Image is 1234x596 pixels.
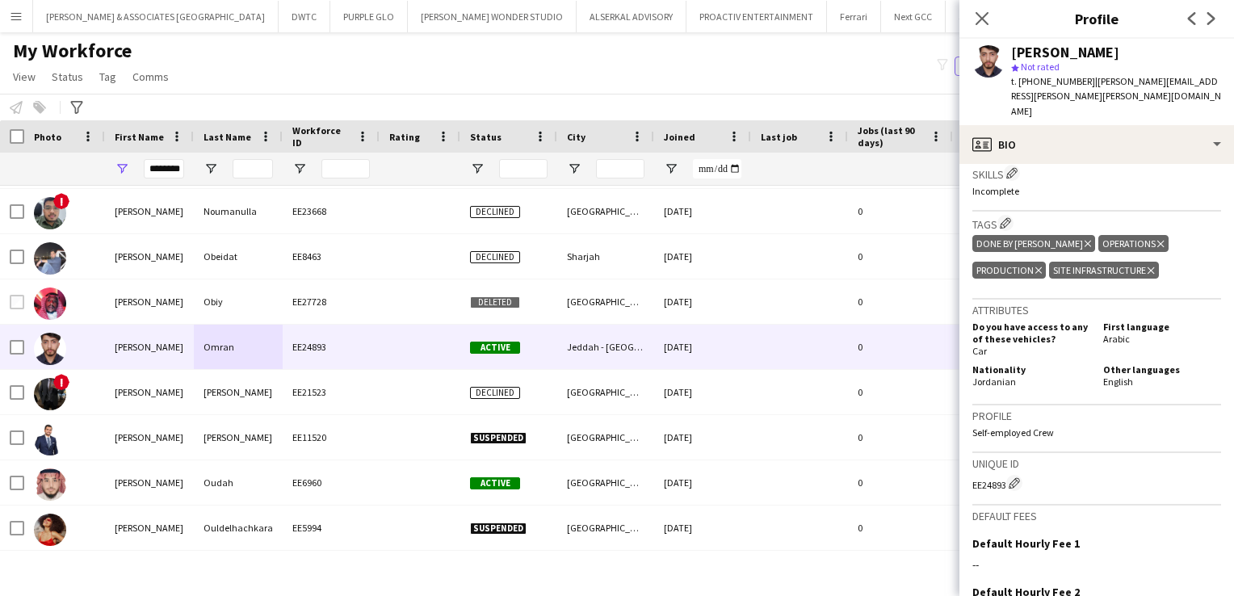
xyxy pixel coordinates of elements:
div: Obiy [194,279,283,324]
span: t. [PHONE_NUMBER] [1011,75,1095,87]
h3: Unique ID [972,456,1221,471]
div: EE21523 [283,370,380,414]
span: Comms [132,69,169,84]
input: First Name Filter Input [144,159,184,178]
input: Row Selection is disabled for this row (unchecked) [10,295,24,309]
span: Suspended [470,432,527,444]
span: Jordanian [972,376,1016,388]
div: 0 [848,234,953,279]
img: Mohammed Oudah [34,468,66,501]
h5: Nationality [972,363,1090,376]
button: Open Filter Menu [664,162,678,176]
button: JWI GLOBAL [946,1,1023,32]
div: Site Infrastructure [1049,262,1158,279]
span: Jobs (last 90 days) [858,124,924,149]
span: Rating [389,131,420,143]
span: Declined [470,387,520,399]
div: [PERSON_NAME] [194,370,283,414]
div: EE11520 [283,415,380,460]
div: Jeddah - [GEOGRAPHIC_DATA] [557,325,654,369]
img: Mohammed Omran [34,333,66,365]
button: Open Filter Menu [115,162,129,176]
h3: Tags [972,215,1221,232]
div: 0 [848,325,953,369]
div: [GEOGRAPHIC_DATA] [557,415,654,460]
div: 0 [848,415,953,460]
span: | [PERSON_NAME][EMAIL_ADDRESS][PERSON_NAME][PERSON_NAME][DOMAIN_NAME] [1011,75,1221,116]
div: [PERSON_NAME] [194,415,283,460]
input: Joined Filter Input [693,159,741,178]
input: Last Name Filter Input [233,159,273,178]
h3: Skills [972,165,1221,182]
span: Photo [34,131,61,143]
span: Not rated [1021,61,1060,73]
span: Status [470,131,502,143]
h3: Profile [959,8,1234,29]
div: [PERSON_NAME] [105,325,194,369]
button: PROACTIV ENTERTAINMENT [686,1,827,32]
a: Status [45,66,90,87]
input: Workforce ID Filter Input [321,159,370,178]
span: Joined [664,131,695,143]
img: Mohammed Ouldelhachkara [34,514,66,546]
span: Workforce ID [292,124,350,149]
h3: Default fees [972,509,1221,523]
div: [PERSON_NAME] [105,234,194,279]
h5: Do you have access to any of these vehicles? [972,321,1090,345]
img: Mohammed Obeidat [34,242,66,275]
div: Operations [1098,235,1168,252]
span: ! [53,193,69,209]
div: [PERSON_NAME] [105,551,194,595]
div: [PERSON_NAME] [105,189,194,233]
button: Everyone5,873 [955,57,1035,76]
div: EE27728 [283,279,380,324]
span: My Workforce [13,39,132,63]
div: [DATE] [654,279,751,324]
span: Arabic [1103,333,1130,345]
h3: Profile [972,409,1221,423]
div: [PERSON_NAME] [105,415,194,460]
input: City Filter Input [596,159,644,178]
span: Active [470,477,520,489]
div: Done by [PERSON_NAME] [972,235,1095,252]
span: English [1103,376,1133,388]
button: Open Filter Menu [470,162,485,176]
div: 0 [848,506,953,550]
div: -- [972,557,1221,572]
button: PURPLE GLO [330,1,408,32]
span: City [567,131,586,143]
div: [PERSON_NAME] [194,551,283,595]
div: [PERSON_NAME] [105,460,194,505]
div: Noumanulla [194,189,283,233]
div: [PERSON_NAME] [105,279,194,324]
div: Oudah [194,460,283,505]
div: [GEOGRAPHIC_DATA] [557,460,654,505]
span: Last job [761,131,797,143]
a: Comms [126,66,175,87]
div: [PERSON_NAME] [105,370,194,414]
button: Ferrari [827,1,881,32]
div: Bio [959,125,1234,164]
button: DWTC [279,1,330,32]
div: EE6960 [283,460,380,505]
div: Obeidat [194,234,283,279]
span: Deleted [470,296,520,308]
span: View [13,69,36,84]
div: 0 [848,370,953,414]
span: Tag [99,69,116,84]
span: First Name [115,131,164,143]
input: Status Filter Input [499,159,548,178]
button: Open Filter Menu [567,162,581,176]
div: [GEOGRAPHIC_DATA] [557,551,654,595]
div: EE5994 [283,506,380,550]
span: Last Name [204,131,251,143]
span: ! [53,374,69,390]
a: Tag [93,66,123,87]
h3: Default Hourly Fee 1 [972,536,1080,551]
img: Mohammed Noumanulla [34,197,66,229]
img: Mohammed Osama [34,378,66,410]
div: [PERSON_NAME] [1011,45,1119,60]
span: Active [470,342,520,354]
div: Production [972,262,1046,279]
div: EE24893 [283,325,380,369]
